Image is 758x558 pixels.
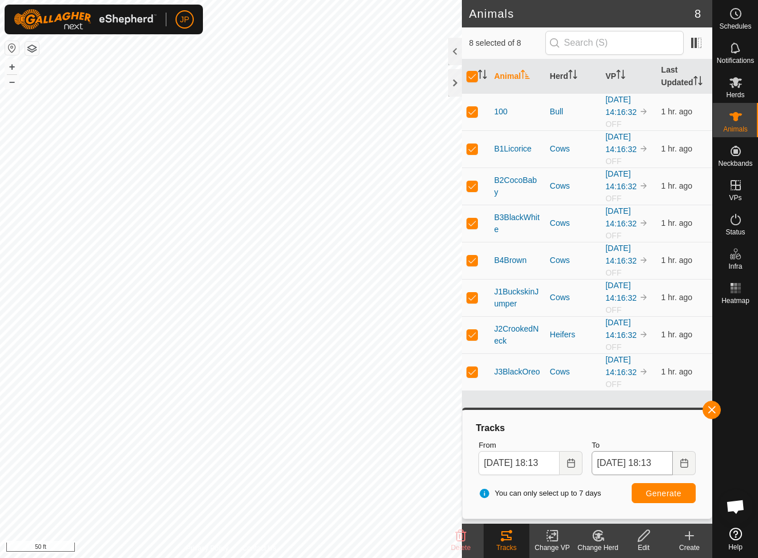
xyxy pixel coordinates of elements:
a: Privacy Policy [186,543,229,553]
p-sorticon: Activate to sort [521,71,530,81]
div: Cows [550,217,596,229]
span: OFF [605,268,621,277]
th: Animal [489,59,545,94]
h2: Animals [469,7,694,21]
span: Aug 31, 2025 at 5:02 PM [661,218,693,228]
span: Infra [728,263,742,270]
span: OFF [605,342,621,352]
a: Help [713,523,758,555]
span: Herds [726,91,744,98]
div: Cows [550,254,596,266]
span: J1BuckskinJumper [494,286,540,310]
span: OFF [605,157,621,166]
div: Change VP [529,543,575,553]
span: Schedules [719,23,751,30]
span: OFF [605,119,621,129]
span: 8 selected of 8 [469,37,545,49]
span: Aug 31, 2025 at 4:32 PM [661,293,693,302]
button: + [5,60,19,74]
img: to [639,256,648,265]
button: Generate [632,483,696,503]
span: Aug 31, 2025 at 5:02 PM [661,367,693,376]
span: Aug 31, 2025 at 5:02 PM [661,144,693,153]
a: [DATE] 14:16:32 [605,281,637,302]
span: J3BlackOreo [494,366,540,378]
p-sorticon: Activate to sort [616,71,625,81]
img: to [639,107,648,116]
div: Edit [621,543,667,553]
div: Change Herd [575,543,621,553]
button: Map Layers [25,42,39,55]
span: VPs [729,194,741,201]
span: Heatmap [721,297,749,304]
span: OFF [605,194,621,203]
div: Cows [550,292,596,304]
span: Notifications [717,57,754,64]
div: Cows [550,143,596,155]
span: B3BlackWhite [494,212,540,236]
img: to [639,181,648,190]
span: 8 [695,5,701,22]
button: – [5,75,19,89]
span: Status [725,229,745,236]
span: B4Brown [494,254,526,266]
div: Cows [550,180,596,192]
span: OFF [605,231,621,240]
span: OFF [605,305,621,314]
div: Bull [550,106,596,118]
img: to [639,293,648,302]
th: Last Updated [657,59,712,94]
a: Contact Us [242,543,276,553]
div: Tracks [484,543,529,553]
span: Help [728,544,743,551]
a: [DATE] 14:16:32 [605,244,637,265]
a: [DATE] 14:16:32 [605,355,637,377]
span: OFF [605,380,621,389]
th: VP [601,59,656,94]
span: Aug 31, 2025 at 5:02 PM [661,256,693,265]
div: Heifers [550,329,596,341]
label: To [592,440,696,451]
label: From [478,440,583,451]
a: [DATE] 14:16:32 [605,169,637,191]
span: JP [180,14,189,26]
div: Create [667,543,712,553]
img: to [639,330,648,339]
span: Generate [646,489,681,498]
span: Animals [723,126,748,133]
div: Tracks [474,421,700,435]
a: Open chat [719,489,753,524]
img: to [639,144,648,153]
th: Herd [545,59,601,94]
span: Aug 31, 2025 at 5:02 PM [661,181,693,190]
button: Choose Date [560,451,583,475]
img: Gallagher Logo [14,9,157,30]
span: 100 [494,106,507,118]
div: Cows [550,366,596,378]
span: B2CocoBaby [494,174,540,198]
p-sorticon: Activate to sort [478,71,487,81]
a: [DATE] 14:16:32 [605,132,637,154]
span: You can only select up to 7 days [478,488,601,499]
p-sorticon: Activate to sort [568,71,577,81]
button: Reset Map [5,41,19,55]
p-sorticon: Activate to sort [693,78,703,87]
a: [DATE] 14:16:32 [605,318,637,340]
span: Aug 31, 2025 at 5:02 PM [661,107,693,116]
img: to [639,218,648,228]
span: Neckbands [718,160,752,167]
span: Aug 31, 2025 at 5:02 PM [661,330,693,339]
input: Search (S) [545,31,684,55]
span: B1Licorice [494,143,531,155]
a: [DATE] 14:16:32 [605,206,637,228]
a: [DATE] 14:16:32 [605,95,637,117]
button: Choose Date [673,451,696,475]
img: to [639,367,648,376]
span: J2CrookedNeck [494,323,540,347]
